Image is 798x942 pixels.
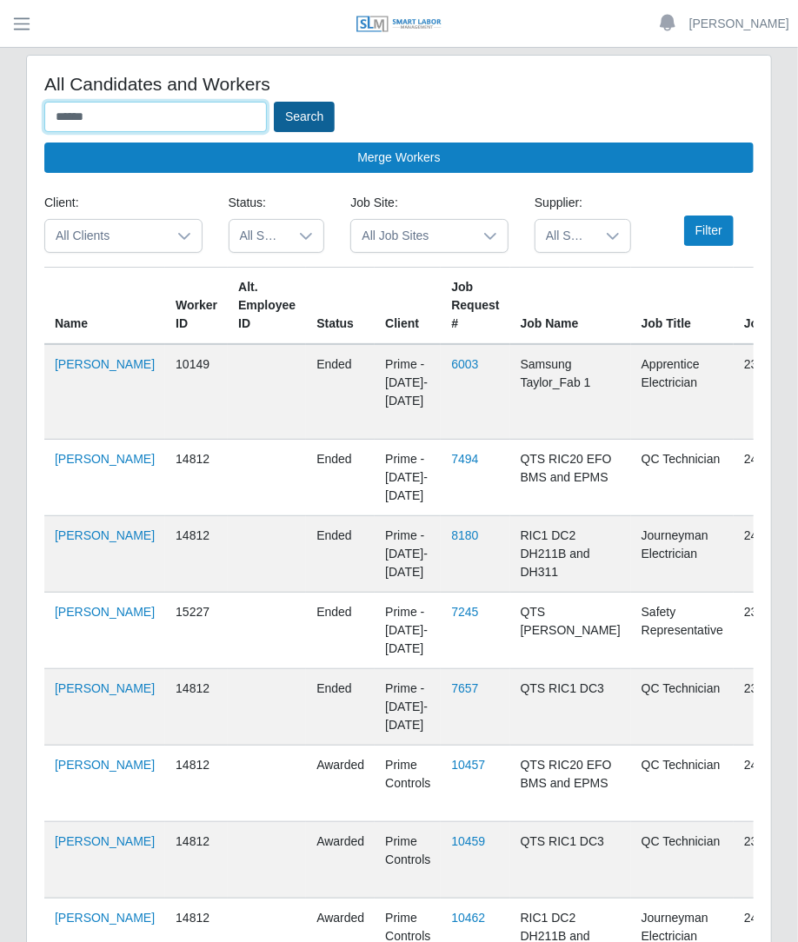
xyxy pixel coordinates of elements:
[165,440,228,516] td: 14812
[451,357,478,371] a: 6003
[631,344,734,440] td: Apprentice Electrician
[228,268,306,345] th: Alt. Employee ID
[631,669,734,746] td: QC Technician
[375,344,441,440] td: Prime - [DATE]-[DATE]
[55,758,155,772] a: [PERSON_NAME]
[45,220,167,252] span: All Clients
[510,440,631,516] td: QTS RIC20 EFO BMS and EPMS
[306,593,375,669] td: ended
[306,268,375,345] th: Status
[165,593,228,669] td: 15227
[631,516,734,593] td: Journeyman Electrician
[165,268,228,345] th: Worker ID
[451,911,485,925] a: 10462
[510,344,631,440] td: Samsung Taylor_Fab 1
[356,15,442,34] img: SLM Logo
[510,593,631,669] td: QTS [PERSON_NAME]
[631,440,734,516] td: QC Technician
[350,194,397,212] label: Job Site:
[165,344,228,440] td: 10149
[44,268,165,345] th: Name
[631,268,734,345] th: Job Title
[451,758,485,772] a: 10457
[684,216,734,246] button: Filter
[55,605,155,619] a: [PERSON_NAME]
[375,268,441,345] th: Client
[535,220,595,252] span: All Suppliers
[375,593,441,669] td: Prime - [DATE]-[DATE]
[55,681,155,695] a: [PERSON_NAME]
[44,73,754,95] h4: All Candidates and Workers
[306,440,375,516] td: ended
[55,452,155,466] a: [PERSON_NAME]
[375,669,441,746] td: Prime - [DATE]-[DATE]
[451,605,478,619] a: 7245
[165,746,228,822] td: 14812
[631,822,734,899] td: QC Technician
[689,15,789,33] a: [PERSON_NAME]
[55,528,155,542] a: [PERSON_NAME]
[510,669,631,746] td: QTS RIC1 DC3
[55,357,155,371] a: [PERSON_NAME]
[451,834,485,848] a: 10459
[510,746,631,822] td: QTS RIC20 EFO BMS and EPMS
[631,746,734,822] td: QC Technician
[44,143,754,173] button: Merge Workers
[165,822,228,899] td: 14812
[441,268,509,345] th: Job Request #
[375,440,441,516] td: Prime - [DATE]-[DATE]
[306,669,375,746] td: ended
[306,822,375,899] td: awarded
[375,822,441,899] td: Prime Controls
[306,344,375,440] td: ended
[165,516,228,593] td: 14812
[510,822,631,899] td: QTS RIC1 DC3
[375,516,441,593] td: Prime - [DATE]-[DATE]
[510,516,631,593] td: RIC1 DC2 DH211B and DH311
[510,268,631,345] th: Job Name
[375,746,441,822] td: Prime Controls
[55,911,155,925] a: [PERSON_NAME]
[229,194,267,212] label: Status:
[165,669,228,746] td: 14812
[306,516,375,593] td: ended
[351,220,473,252] span: All Job Sites
[229,220,289,252] span: All Statuses
[631,593,734,669] td: Safety Representative
[306,746,375,822] td: awarded
[451,681,478,695] a: 7657
[535,194,582,212] label: Supplier:
[451,528,478,542] a: 8180
[44,194,79,212] label: Client:
[274,102,335,132] button: Search
[451,452,478,466] a: 7494
[55,834,155,848] a: [PERSON_NAME]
